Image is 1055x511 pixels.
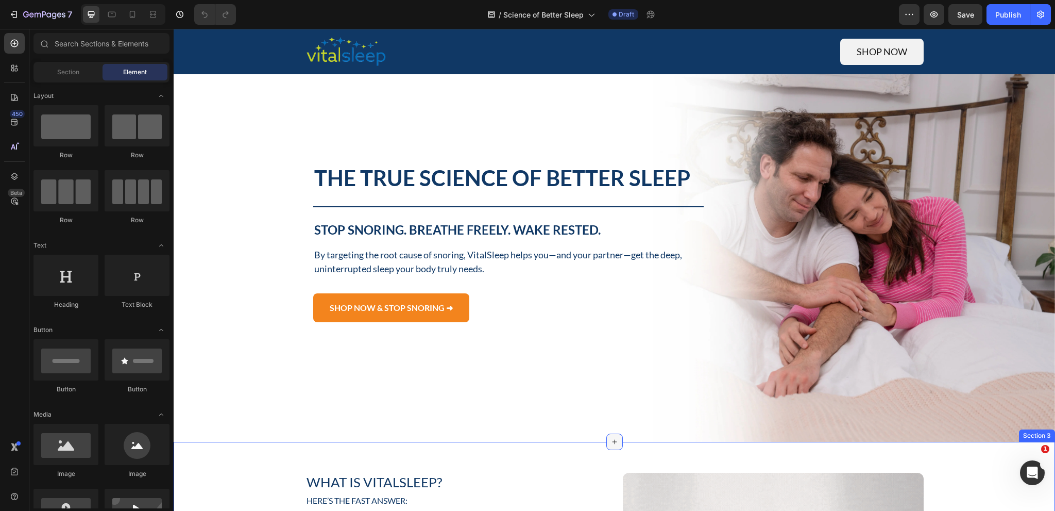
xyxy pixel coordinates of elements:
[847,402,879,411] div: Section 3
[10,110,25,118] div: 450
[174,29,1055,511] iframe: Design area
[1020,460,1045,485] iframe: Intercom live chat
[957,10,974,19] span: Save
[153,322,169,338] span: Toggle open
[105,469,169,479] div: Image
[33,300,98,309] div: Heading
[153,237,169,254] span: Toggle open
[123,68,147,77] span: Element
[986,4,1030,25] button: Publish
[499,9,501,20] span: /
[57,68,79,77] span: Section
[105,216,169,225] div: Row
[1041,445,1049,453] span: 1
[33,410,52,419] span: Media
[33,325,53,335] span: Button
[33,241,46,250] span: Text
[105,151,169,160] div: Row
[8,189,25,197] div: Beta
[33,385,98,394] div: Button
[4,4,77,25] button: 7
[105,300,169,309] div: Text Block
[948,4,982,25] button: Save
[194,4,236,25] div: Undo/Redo
[33,151,98,160] div: Row
[33,91,54,101] span: Layout
[153,88,169,104] span: Toggle open
[105,385,169,394] div: Button
[33,216,98,225] div: Row
[153,406,169,423] span: Toggle open
[995,9,1021,20] div: Publish
[619,10,634,19] span: Draft
[67,8,72,21] p: 7
[33,33,169,54] input: Search Sections & Elements
[33,469,98,479] div: Image
[503,9,584,20] span: Science of Better Sleep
